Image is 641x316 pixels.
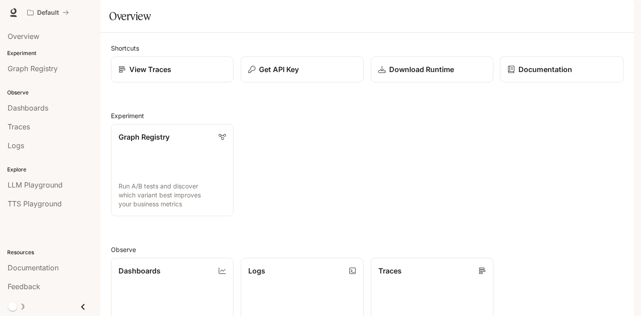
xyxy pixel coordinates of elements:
button: All workspaces [23,4,73,21]
p: Default [37,9,59,17]
button: Get API Key [241,56,363,82]
a: Download Runtime [371,56,493,82]
p: Dashboards [119,265,161,276]
p: Get API Key [259,64,299,75]
p: Logs [248,265,265,276]
h2: Observe [111,245,623,254]
p: Run A/B tests and discover which variant best improves your business metrics [119,182,226,209]
p: Download Runtime [389,64,454,75]
h2: Shortcuts [111,43,623,53]
p: View Traces [129,64,171,75]
p: Graph Registry [119,132,170,142]
h1: Overview [109,7,151,25]
a: Documentation [500,56,624,83]
p: Traces [378,265,402,276]
h2: Experiment [111,111,623,120]
a: View Traces [111,56,233,82]
p: Documentation [518,64,572,75]
a: Graph RegistryRun A/B tests and discover which variant best improves your business metrics [111,124,233,216]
